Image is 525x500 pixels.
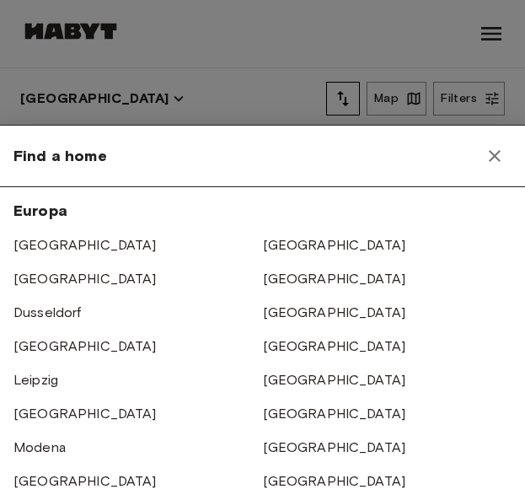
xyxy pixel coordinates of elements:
a: [GEOGRAPHIC_DATA] [263,304,406,320]
a: [GEOGRAPHIC_DATA] [13,237,157,253]
a: [GEOGRAPHIC_DATA] [263,473,406,489]
a: Modena [13,439,66,455]
a: [GEOGRAPHIC_DATA] [263,372,406,388]
a: Leipzig [13,372,58,388]
a: [GEOGRAPHIC_DATA] [13,406,157,422]
a: [GEOGRAPHIC_DATA] [263,271,406,287]
span: Europa [13,202,67,220]
a: Dusseldorf [13,304,82,320]
a: [GEOGRAPHIC_DATA] [13,473,157,489]
a: [GEOGRAPHIC_DATA] [263,406,406,422]
a: [GEOGRAPHIC_DATA] [13,338,157,354]
a: [GEOGRAPHIC_DATA] [263,237,406,253]
a: [GEOGRAPHIC_DATA] [13,271,157,287]
a: [GEOGRAPHIC_DATA] [263,439,406,455]
a: [GEOGRAPHIC_DATA] [263,338,406,354]
span: Find a home [13,146,107,166]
